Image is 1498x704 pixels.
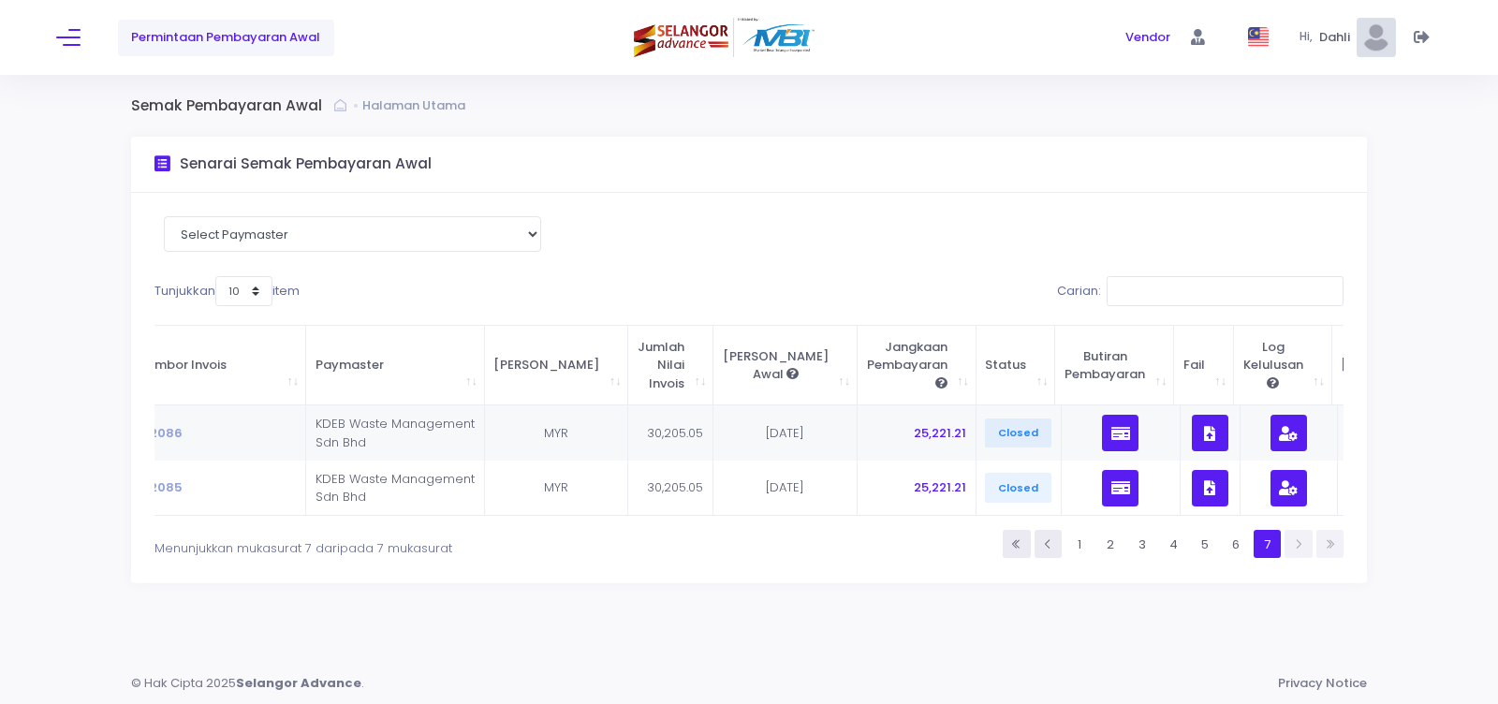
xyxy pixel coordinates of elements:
[1332,326,1476,406] th: Tarikh Permintaan : activate to sort column ascending
[977,326,1056,406] th: Status : activate to sort column ascending
[713,461,858,516] td: [DATE]
[215,276,272,306] select: Tunjukkanitem
[118,20,334,56] a: Permintaan Pembayaran Awal
[647,424,703,442] span: 30,205.05
[154,276,300,306] label: Tunjukkan item
[131,28,320,47] span: Permintaan Pembayaran Awal
[1107,276,1344,306] input: Carian:
[236,674,361,693] strong: Selangor Advance
[316,415,475,451] span: KDEB Waste Management Sdn Bhd
[137,470,196,506] button: 2085
[914,424,966,442] span: 25,221.21
[306,326,485,406] th: Paymaster: activate to sort column ascending
[485,405,629,461] td: MYR
[485,326,629,406] th: Mata Wang : activate to sort column ascending
[131,97,334,115] h3: Semak Pembayaran Awal
[858,326,977,406] th: Jangkaan Pembayaran <span data-skin="dark" data-toggle="kt-tooltip" data-placement="bottom" title...
[154,528,639,557] div: Menunjukkan mukasurat 7 daripada 7 mukasurat
[1357,18,1396,57] img: Pic
[485,461,629,516] td: MYR
[362,96,470,115] a: Halaman Utama
[180,155,432,173] h3: Senarai Semak Pembayaran Awal
[1160,530,1187,557] a: 4
[713,326,858,406] th: Tarikh Pembayaran Awal <span data-skin="dark" data-toggle="kt-tooltip" data-placement="bottom" ti...
[1222,530,1249,557] a: 6
[1125,28,1170,47] span: Vendor
[1097,530,1124,557] a: 2
[1191,530,1218,557] a: 5
[1057,276,1344,306] label: Carian:
[634,18,818,56] img: Logo
[1270,470,1307,506] button: Klik Lihat Log Kelulusan
[1102,470,1138,506] button: Klik Lihat Senarai Pembayaran
[628,326,713,406] th: Jumlah Nilai Invois : activate to sort column ascending
[1174,326,1234,406] th: Fail : activate to sort column ascending
[1254,530,1281,557] a: 7
[1319,28,1357,47] span: Dahli
[1192,415,1228,451] button: Klik untuk Lihat Dokumen, Muat Naik, Muat turun, dan Padam Dokumen
[914,478,966,496] span: 25,221.21
[137,416,196,451] button: 2086
[647,478,703,496] span: 30,205.05
[1102,415,1138,451] button: Klik Lihat Senarai Pembayaran
[1338,461,1481,516] td: [DATE] 16:52:08
[1300,29,1319,46] span: Hi,
[127,326,306,406] th: Nombor Invois : activate to sort column ascending
[316,470,475,506] span: KDEB Waste Management Sdn Bhd
[713,405,858,461] td: [DATE]
[1234,326,1332,406] th: Log Kelulusan <span data-skin="dark" data-toggle="kt-tooltip" data-placement="bottom" title="" da...
[131,674,379,693] div: © Hak Cipta 2025 .
[1278,674,1367,693] a: Privacy Notice
[1270,415,1307,451] button: Klik Lihat Log Kelulusan
[985,473,1051,503] span: Closed
[1065,530,1093,557] a: 1
[1055,326,1174,406] th: Butiran Pembayaran : activate to sort column ascending
[1338,405,1481,461] td: [DATE] 10:33:45
[985,418,1051,448] span: Closed
[1192,470,1228,506] button: Klik untuk Lihat Dokumen, Muat Naik, Muat turun, dan Padam Dokumen
[1128,530,1155,557] a: 3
